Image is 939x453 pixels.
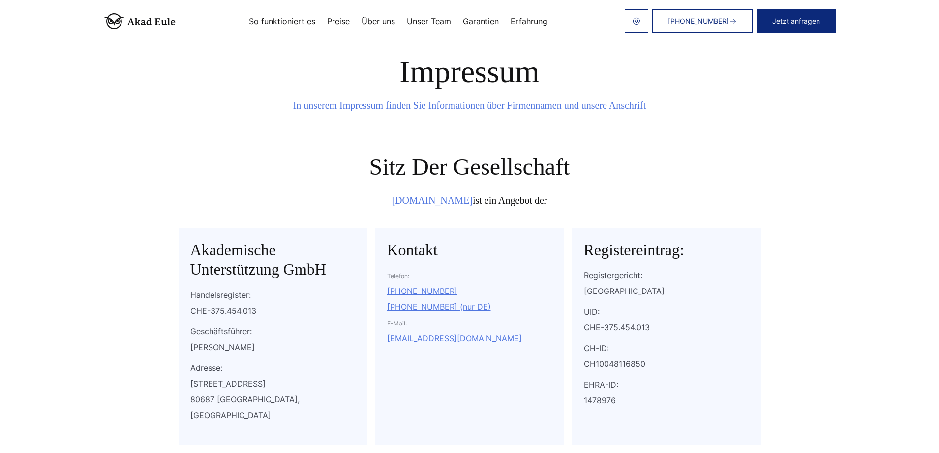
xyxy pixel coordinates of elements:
p: Adresse: [190,360,356,376]
a: Über uns [362,17,395,25]
span: Telefon: [387,272,409,280]
a: Erfahrung [511,17,547,25]
div: 1478976 [584,392,749,408]
a: [PHONE_NUMBER] [652,9,753,33]
p: Geschäftsführer: [190,324,356,339]
p: Handelsregister: [190,287,356,303]
p: Registergericht: [584,267,749,283]
a: [EMAIL_ADDRESS][DOMAIN_NAME] [387,333,522,343]
span: [PHONE_NUMBER] [668,17,729,25]
div: ist ein Angebot der [179,193,761,208]
a: [DOMAIN_NAME] [392,195,472,206]
span: E-Mail: [387,320,407,327]
a: Preise [327,17,350,25]
a: [PHONE_NUMBER] [387,286,457,296]
h2: Akademische Unterstützung GmbH [190,240,356,279]
h2: Sitz der Gesellschaft [179,153,761,181]
div: [STREET_ADDRESS] 80687 [GEOGRAPHIC_DATA], [GEOGRAPHIC_DATA] [190,376,356,423]
a: So funktioniert es [249,17,315,25]
a: [PHONE_NUMBER] (nur DE) [387,302,491,312]
img: logo [104,13,176,29]
div: [PERSON_NAME] [190,339,356,355]
h2: Kontakt [387,240,552,259]
a: Unser Team [407,17,451,25]
div: [GEOGRAPHIC_DATA] [584,283,749,299]
p: EHRA-ID: [584,377,749,392]
p: CH-ID: [584,340,749,356]
div: CH10048116850 [584,356,749,372]
button: Jetzt anfragen [757,9,836,33]
div: CHE-375.454.013 [190,303,356,319]
div: CHE-375.454.013 [584,320,749,335]
a: Garantien [463,17,499,25]
div: In unserem Impressum finden Sie Informationen über Firmennamen und unsere Anschrift [179,97,761,113]
h1: Impressum [179,54,761,90]
h2: Registereintrag: [584,240,749,259]
p: UID: [584,304,749,320]
img: email [633,17,640,25]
